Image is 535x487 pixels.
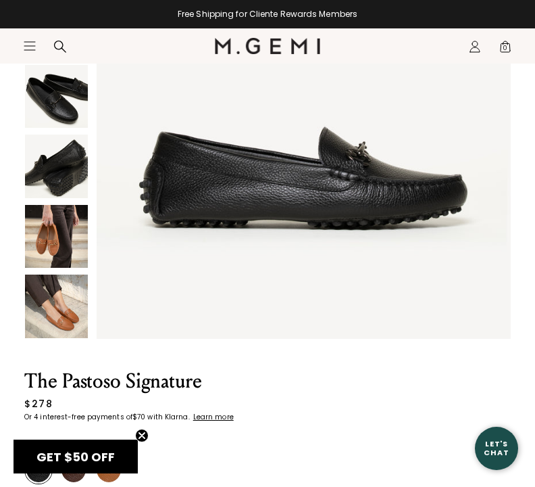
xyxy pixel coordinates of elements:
[25,135,88,198] img: The Pastoso Signature
[192,413,234,421] a: Learn more
[24,438,64,449] h2: Color
[24,371,306,392] h1: The Pastoso Signature
[24,397,53,411] div: $278
[25,205,88,268] img: The Pastoso Signature
[193,412,234,422] klarna-placement-style-cta: Learn more
[499,43,512,56] span: 0
[147,412,191,422] klarna-placement-style-body: with Klarna
[25,65,88,128] img: The Pastoso Signature
[24,412,132,422] klarna-placement-style-body: Or 4 interest-free payments of
[215,38,321,54] img: M.Gemi
[14,440,138,473] div: GET $50 OFFClose teaser
[132,412,145,422] klarna-placement-style-amount: $70
[475,440,518,457] div: Let's Chat
[72,437,97,450] span: Black
[135,429,149,442] button: Close teaser
[25,275,88,338] img: The Pastoso Signature
[23,39,36,53] button: Open site menu
[36,448,115,465] span: GET $50 OFF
